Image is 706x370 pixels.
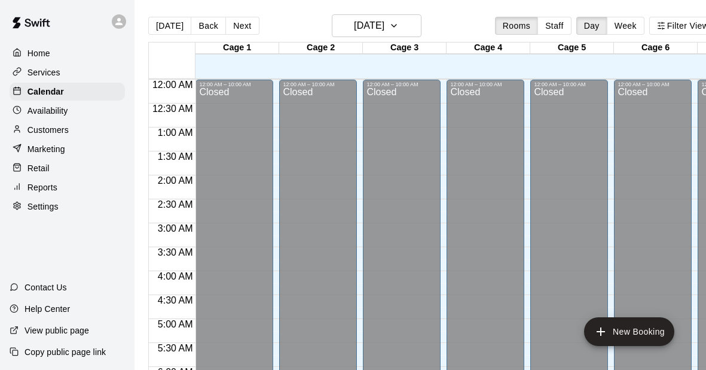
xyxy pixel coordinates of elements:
[607,17,644,35] button: Week
[155,175,196,186] span: 2:00 AM
[27,86,64,98] p: Calendar
[10,44,125,62] a: Home
[363,43,447,54] div: Cage 3
[155,319,196,329] span: 5:00 AM
[618,81,688,87] div: 12:00 AM – 10:00 AM
[10,159,125,177] a: Retail
[495,17,538,35] button: Rooms
[10,140,125,158] a: Marketing
[155,295,196,305] span: 4:30 AM
[155,343,196,353] span: 5:30 AM
[584,317,674,346] button: add
[537,17,571,35] button: Staff
[10,102,125,120] a: Availability
[332,14,421,37] button: [DATE]
[27,162,50,174] p: Retail
[155,151,196,162] span: 1:30 AM
[10,121,125,139] a: Customers
[155,199,196,210] span: 2:30 AM
[155,247,196,257] span: 3:30 AM
[27,105,68,117] p: Availability
[25,324,89,336] p: View public page
[27,66,60,78] p: Services
[199,81,270,87] div: 12:00 AM – 10:00 AM
[25,303,70,315] p: Help Center
[148,17,191,35] button: [DATE]
[191,17,226,35] button: Back
[450,81,521,87] div: 12:00 AM – 10:00 AM
[149,104,196,114] span: 12:30 AM
[25,346,106,358] p: Copy public page link
[366,81,437,87] div: 12:00 AM – 10:00 AM
[447,43,530,54] div: Cage 4
[27,181,57,193] p: Reports
[155,223,196,233] span: 3:00 AM
[530,43,614,54] div: Cage 5
[27,201,59,213] p: Settings
[155,271,196,281] span: 4:00 AM
[155,128,196,138] span: 1:00 AM
[195,43,279,54] div: Cage 1
[10,178,125,196] a: Reports
[614,43,698,54] div: Cage 6
[354,17,384,34] h6: [DATE]
[27,47,50,59] p: Home
[25,281,67,293] p: Contact Us
[10,83,125,101] a: Calendar
[27,124,69,136] p: Customers
[10,198,125,216] a: Settings
[279,43,363,54] div: Cage 2
[225,17,259,35] button: Next
[283,81,353,87] div: 12:00 AM – 10:00 AM
[10,63,125,81] a: Services
[149,80,196,90] span: 12:00 AM
[534,81,604,87] div: 12:00 AM – 10:00 AM
[27,143,65,155] p: Marketing
[576,17,607,35] button: Day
